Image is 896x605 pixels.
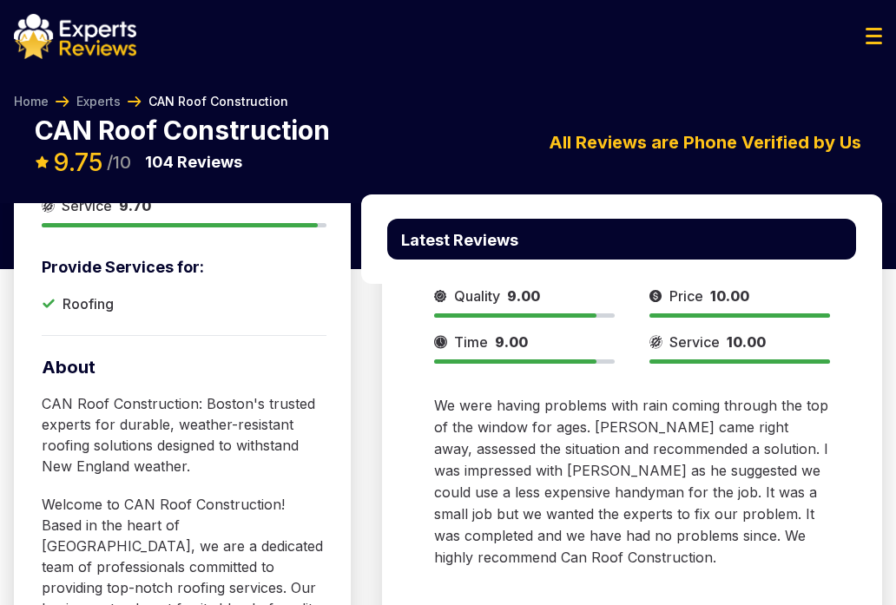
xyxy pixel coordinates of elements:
[361,129,882,155] div: All Reviews are Phone Verified by Us
[62,195,112,216] span: Service
[434,286,447,306] img: slider icon
[14,14,136,59] img: logo
[495,333,528,351] span: 9.00
[401,233,518,248] p: Latest Reviews
[454,332,488,352] span: Time
[507,287,540,305] span: 9.00
[119,197,151,214] span: 9.70
[42,355,326,379] p: About
[42,393,326,477] p: CAN Roof Construction: Boston's trusted experts for durable, weather-resistant roofing solutions ...
[76,93,121,110] a: Experts
[434,397,828,566] span: We were having problems with rain coming through the top of the window for ages. [PERSON_NAME] ca...
[35,117,330,143] p: CAN Roof Construction
[145,150,242,174] p: Reviews
[434,332,447,352] img: slider icon
[63,293,114,314] p: Roofing
[454,286,500,306] span: Quality
[14,93,288,110] nav: Breadcrumb
[42,195,55,216] img: slider icon
[148,93,288,110] span: CAN Roof Construction
[145,153,174,171] span: 104
[107,154,131,171] span: /10
[14,93,49,110] a: Home
[53,148,103,177] span: 9.75
[42,255,326,279] p: Provide Services for:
